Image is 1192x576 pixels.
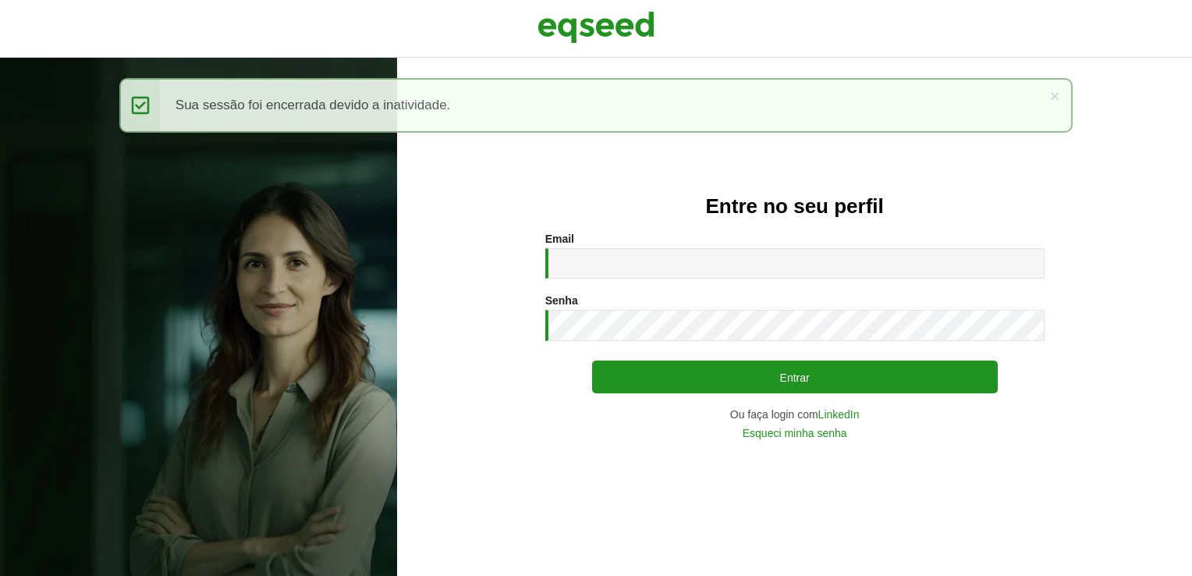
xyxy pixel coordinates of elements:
[428,195,1161,218] h2: Entre no seu perfil
[537,8,655,47] img: EqSeed Logo
[592,361,998,393] button: Entrar
[119,78,1073,133] div: Sua sessão foi encerrada devido a inatividade.
[818,409,860,420] a: LinkedIn
[545,295,578,306] label: Senha
[545,233,574,244] label: Email
[1050,87,1059,104] a: ×
[545,409,1045,420] div: Ou faça login com
[743,428,847,439] a: Esqueci minha senha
